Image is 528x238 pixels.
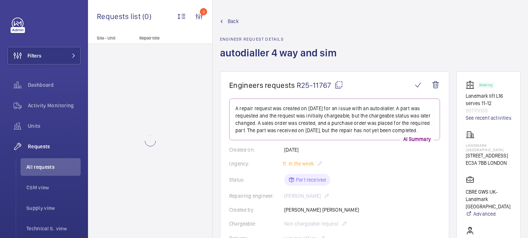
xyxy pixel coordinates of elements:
[466,81,477,89] img: elevator.svg
[88,36,136,41] p: Site - Unit
[229,81,295,90] span: Engineers requests
[26,225,81,232] span: Technical S. view
[297,81,343,90] span: R25-11767
[220,46,341,71] h1: autodialler 4 way and sim
[139,36,188,41] p: Repair title
[466,188,511,210] p: CBRE GWS UK- Landmark [GEOGRAPHIC_DATA]
[235,105,434,134] p: A repair request was created on [DATE] for an issue with an autodialler. A part was requested and...
[7,47,81,64] button: Filters
[26,184,81,191] span: CSM view
[28,81,81,89] span: Dashboard
[26,163,81,171] span: All requests
[228,18,239,25] span: Back
[220,37,341,42] h2: Engineer request details
[28,102,81,109] span: Activity Monitoring
[466,159,511,167] p: EC3A 7BB LONDON
[466,114,511,122] a: See recent activities
[479,84,492,86] p: Working
[466,143,511,152] p: Landmark [GEOGRAPHIC_DATA]
[466,92,511,107] p: Landmark lift L16 serves 11-12
[26,204,81,212] span: Supply view
[466,152,511,159] p: [STREET_ADDRESS]
[97,12,142,21] span: Requests list
[27,52,41,59] span: Filters
[400,135,434,143] p: AI Summary
[466,210,511,217] a: Advanced
[28,122,81,130] span: Units
[28,143,81,150] span: Requests
[466,107,511,114] p: 90170008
